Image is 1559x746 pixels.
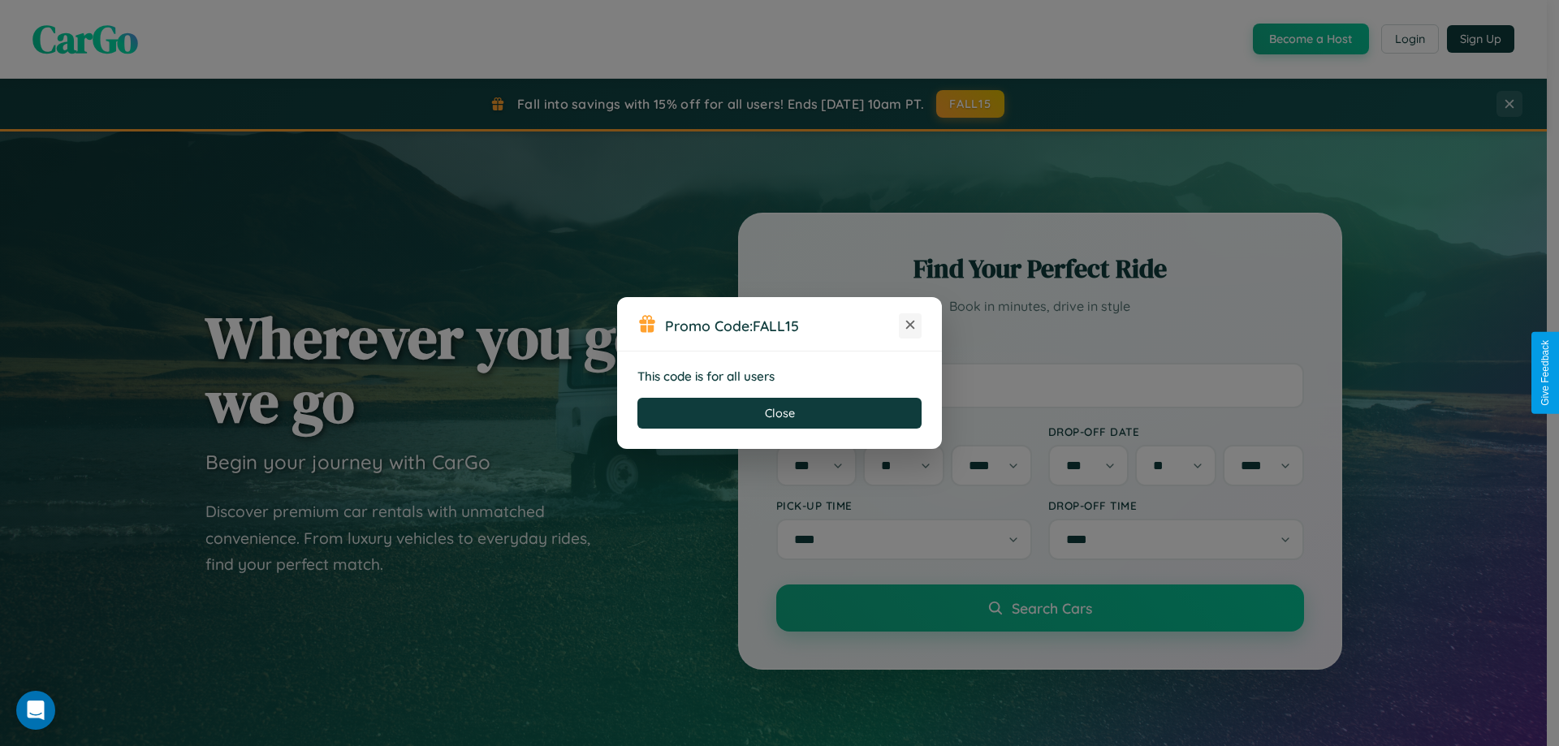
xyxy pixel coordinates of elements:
b: FALL15 [753,317,799,334]
div: Give Feedback [1540,340,1551,406]
strong: This code is for all users [637,369,775,384]
button: Close [637,398,922,429]
h3: Promo Code: [665,317,899,334]
div: Open Intercom Messenger [16,691,55,730]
